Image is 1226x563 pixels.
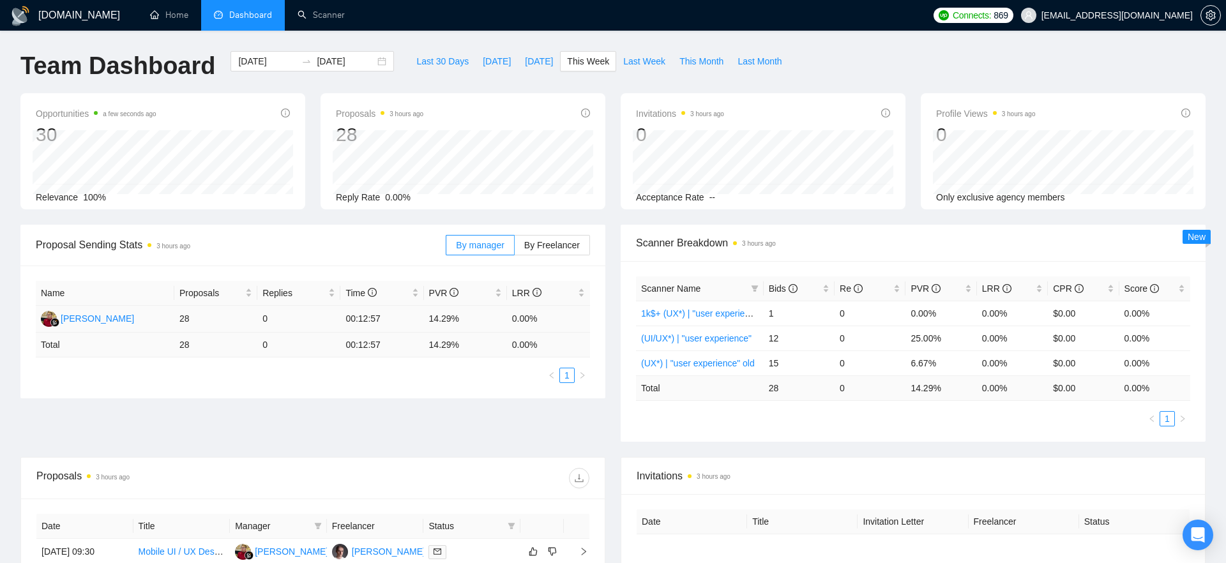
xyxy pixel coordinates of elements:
[1148,415,1156,423] span: left
[581,109,590,117] span: info-circle
[977,350,1048,375] td: 0.00%
[764,301,835,326] td: 1
[434,548,441,555] span: mail
[789,284,798,293] span: info-circle
[764,350,835,375] td: 15
[1119,301,1190,326] td: 0.00%
[424,333,507,357] td: 14.29 %
[579,372,586,379] span: right
[1048,326,1119,350] td: $0.00
[569,468,589,488] button: download
[36,333,174,357] td: Total
[560,51,616,71] button: This Week
[1175,411,1190,426] li: Next Page
[10,6,31,26] img: logo
[262,286,326,300] span: Replies
[36,237,446,253] span: Proposal Sending Stats
[544,368,559,383] li: Previous Page
[1079,509,1190,534] th: Status
[36,281,174,306] th: Name
[1183,520,1213,550] div: Open Intercom Messenger
[1150,284,1159,293] span: info-circle
[156,243,190,250] time: 3 hours ago
[690,110,724,117] time: 3 hours ago
[41,311,57,327] img: AG
[936,192,1065,202] span: Only exclusive agency members
[567,54,609,68] span: This Week
[905,350,976,375] td: 6.67%
[238,54,296,68] input: Start date
[429,288,459,298] span: PVR
[235,544,251,560] img: AG
[174,333,257,357] td: 28
[36,123,156,147] div: 30
[1124,283,1159,294] span: Score
[352,544,425,559] div: [PERSON_NAME]
[835,301,905,326] td: 0
[505,516,518,536] span: filter
[953,8,991,22] span: Connects:
[764,375,835,400] td: 28
[336,106,423,121] span: Proposals
[1200,5,1221,26] button: setting
[507,333,590,357] td: 0.00 %
[41,313,134,323] a: AG[PERSON_NAME]
[257,306,340,333] td: 0
[312,516,324,536] span: filter
[340,306,423,333] td: 00:12:57
[133,514,231,539] th: Title
[641,358,755,368] a: (UX*) | "user experience" old
[881,109,890,117] span: info-circle
[1002,110,1036,117] time: 3 hours ago
[697,473,730,480] time: 3 hours ago
[340,333,423,357] td: 00:12:57
[409,51,476,71] button: Last 30 Days
[245,551,254,560] img: gigradar-bm.png
[524,240,580,250] span: By Freelancer
[1048,350,1119,375] td: $0.00
[1201,10,1220,20] span: setting
[854,284,863,293] span: info-circle
[548,546,557,557] span: dislike
[1119,326,1190,350] td: 0.00%
[858,509,968,534] th: Invitation Letter
[336,192,380,202] span: Reply Rate
[1003,284,1011,293] span: info-circle
[545,544,560,559] button: dislike
[525,54,553,68] span: [DATE]
[747,509,858,534] th: Title
[636,123,724,147] div: 0
[905,326,976,350] td: 25.00%
[679,54,723,68] span: This Month
[751,285,759,292] span: filter
[214,10,223,19] span: dashboard
[385,192,411,202] span: 0.00%
[1119,350,1190,375] td: 0.00%
[544,368,559,383] button: left
[36,514,133,539] th: Date
[507,306,590,333] td: 0.00%
[281,109,290,117] span: info-circle
[559,368,575,383] li: 1
[483,54,511,68] span: [DATE]
[179,286,243,300] span: Proposals
[1144,411,1160,426] li: Previous Page
[456,240,504,250] span: By manager
[529,546,538,557] span: like
[623,54,665,68] span: Last Week
[1075,284,1084,293] span: info-circle
[994,8,1008,22] span: 869
[1175,411,1190,426] button: right
[103,110,156,117] time: a few seconds ago
[298,10,345,20] a: searchScanner
[1200,10,1221,20] a: setting
[150,10,188,20] a: homeHome
[518,51,560,71] button: [DATE]
[1119,375,1190,400] td: 0.00 %
[533,288,541,297] span: info-circle
[174,281,257,306] th: Proposals
[50,318,59,327] img: gigradar-bm.png
[1048,375,1119,400] td: $ 0.00
[255,544,328,559] div: [PERSON_NAME]
[424,306,507,333] td: 14.29%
